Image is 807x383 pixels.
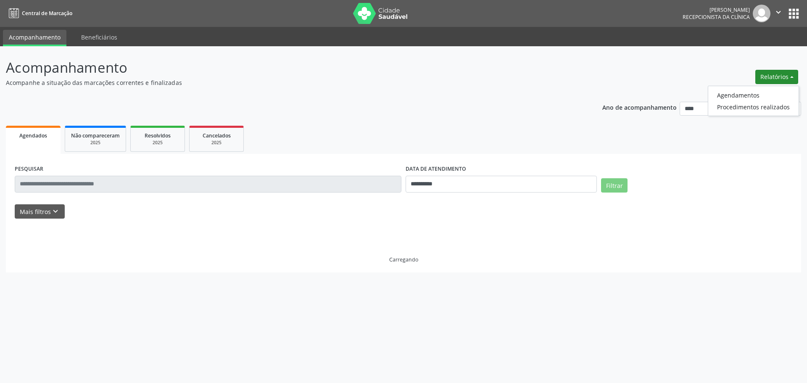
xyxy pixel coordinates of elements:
button: Filtrar [601,178,628,193]
label: PESQUISAR [15,163,43,176]
a: Acompanhamento [3,30,66,46]
div: 2025 [71,140,120,146]
span: Central de Marcação [22,10,72,17]
span: Cancelados [203,132,231,139]
span: Agendados [19,132,47,139]
p: Acompanhe a situação das marcações correntes e finalizadas [6,78,562,87]
p: Acompanhamento [6,57,562,78]
i: keyboard_arrow_down [51,207,60,216]
span: Não compareceram [71,132,120,139]
button: Mais filtroskeyboard_arrow_down [15,204,65,219]
ul: Relatórios [708,86,799,116]
button:  [770,5,786,22]
a: Central de Marcação [6,6,72,20]
a: Beneficiários [75,30,123,45]
a: Procedimentos realizados [708,101,799,113]
div: Carregando [389,256,418,263]
label: DATA DE ATENDIMENTO [406,163,466,176]
span: Resolvidos [145,132,171,139]
button: Relatórios [755,70,798,84]
span: Recepcionista da clínica [683,13,750,21]
img: img [753,5,770,22]
i:  [774,8,783,17]
div: [PERSON_NAME] [683,6,750,13]
button: apps [786,6,801,21]
div: 2025 [137,140,179,146]
a: Agendamentos [708,89,799,101]
p: Ano de acompanhamento [602,102,677,112]
div: 2025 [195,140,237,146]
